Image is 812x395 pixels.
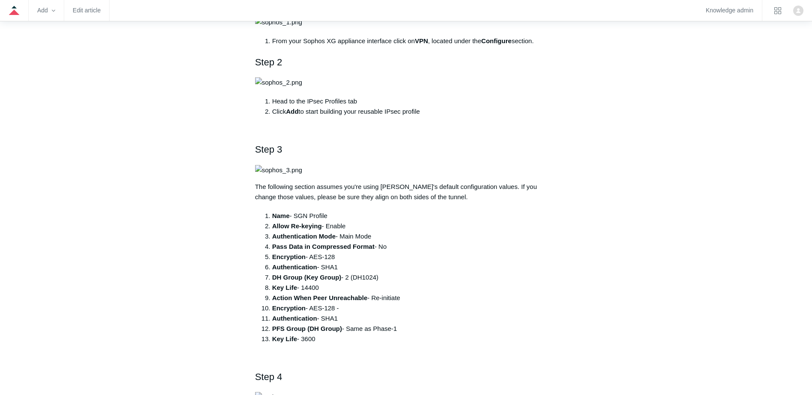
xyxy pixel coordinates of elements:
strong: Allow Re-keying [272,222,322,230]
strong: Action When Peer Unreachable [272,294,368,301]
li: - AES-128 [272,252,557,262]
li: - 14400 [272,283,557,293]
li: Click to start building your reusable IPsec profile [272,106,557,117]
li: - SHA1 [272,262,557,272]
strong: Pass Data in Compressed Format [272,243,375,250]
strong: VPN [415,37,428,44]
p: The following section assumes you're using [PERSON_NAME]'s default configuration values. If you c... [255,182,557,202]
li: - Enable [272,221,557,231]
img: sophos_2.png [255,77,302,88]
a: Edit article [73,8,101,13]
strong: Key Life [272,284,297,291]
strong: Encryption [272,253,306,260]
li: - Main Mode [272,231,557,242]
li: - Same as Phase-1 [272,324,557,334]
li: Head to the IPsec Profiles tab [272,96,557,106]
li: From your Sophos XG appliance interface click on , located under the section. [272,36,557,46]
h2: Step 3 [255,142,557,157]
strong: Key Life [272,335,297,342]
strong: Configure [481,37,512,44]
strong: Authentication Mode [272,233,336,240]
strong: PFS Group (DH Group) [272,325,342,332]
li: - 3600 [272,334,557,344]
li: - SGN Profile [272,211,557,221]
li: - SHA1 [272,313,557,324]
h2: Step 4 [255,369,557,384]
strong: Name [272,212,290,219]
strong: Encryption [272,304,306,312]
h2: Step 2 [255,55,557,70]
img: sophos_1.png [255,17,302,27]
a: Knowledge admin [706,8,753,13]
zd-hc-trigger: Add [37,8,55,13]
li: - No [272,242,557,252]
li: - Re-initiate [272,293,557,303]
strong: Authentication [272,263,317,271]
strong: Authentication [272,315,317,322]
img: sophos_3.png [255,165,302,175]
strong: DH Group (Key Group) [272,274,342,281]
strong: Add [286,108,298,115]
img: user avatar [793,6,803,16]
li: - 2 (DH1024) [272,272,557,283]
li: - AES-128 - [272,303,557,313]
zd-hc-trigger: Click your profile icon to open the profile menu [793,6,803,16]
